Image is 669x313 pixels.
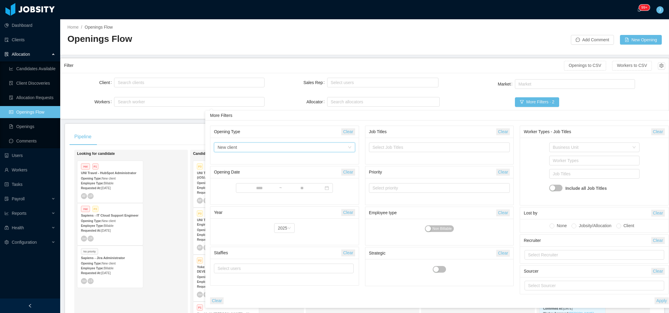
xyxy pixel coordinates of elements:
span: Configuration [12,240,37,245]
strong: Requested At: [197,285,217,288]
button: Clear [210,297,224,304]
strong: Opening Type: [81,262,102,265]
strong: UNI Travel - HubSpot Administrator [81,171,136,175]
span: Reports [12,211,26,216]
a: icon: messageComments [9,135,55,147]
span: No priority [81,248,98,255]
strong: Requested At: [197,238,217,241]
strong: Requested At: [81,186,101,190]
span: P3 [197,210,203,217]
label: Client [99,80,114,85]
strong: Sapiens - Jira Administrator [81,256,125,260]
span: P1 [92,163,98,170]
div: Year [214,207,341,218]
strong: Employee Type: [197,186,220,189]
a: icon: file-searchClient Discoveries [9,77,55,89]
div: Opening Date [214,167,341,178]
span: / [81,25,82,30]
span: Billable [104,224,113,227]
button: Clear [341,249,355,256]
div: Search worker [118,99,255,105]
span: Openings Flow [85,25,113,30]
h1: Looking for candidate [77,152,161,156]
div: Select Recruiter [528,252,658,258]
button: Clear [496,169,510,176]
a: Home [67,25,79,30]
a: icon: userWorkers [5,164,55,176]
strong: Confirmed At: [543,307,563,310]
strong: UNI Travel - Backend / Full Stack Engineer (Ruby on Rails) [197,218,248,226]
button: Clear [651,268,665,275]
i: icon: bell [637,8,641,12]
i: icon: solution [5,52,9,56]
button: Clear [341,128,355,135]
strong: Opening Type: [197,228,218,232]
div: Opening Type [214,126,341,137]
div: 2025 [278,224,287,233]
div: Select Sourcer [528,283,658,289]
label: Market [498,82,515,86]
i: icon: down [632,146,636,150]
button: icon: file-addNew Opening [620,35,662,45]
span: SM [82,237,86,240]
button: Clear [651,128,665,135]
i: icon: calendar [325,186,329,190]
div: Pipeline [70,128,96,145]
span: Health [12,225,24,230]
button: Clear [341,209,355,216]
span: LR [88,194,92,198]
span: [DATE] [101,271,110,275]
div: Select Job Titles [373,144,504,150]
input: Client [116,79,119,86]
strong: Requested At: [81,271,101,275]
i: icon: line-chart [5,211,9,215]
strong: Opening Type: [197,181,218,185]
div: Filter [64,60,564,71]
div: Search clients [118,80,258,86]
span: None [554,223,569,228]
span: New client [102,219,116,223]
button: icon: setting [658,62,665,70]
span: Billable [104,182,113,185]
button: icon: filterMore Filters · 2 [515,97,559,107]
button: Clear [341,169,355,176]
div: Search allocators [331,99,433,105]
div: Lost by [524,208,651,219]
i: icon: down [348,146,352,150]
span: Client [621,223,637,228]
a: icon: file-doneAllocation Requests [9,92,55,104]
div: Recruiter [524,235,651,246]
button: icon: messageAdd Comment [571,35,614,45]
a: icon: pie-chartDashboard [5,19,55,31]
span: Billable [104,267,113,270]
span: AF [198,246,202,249]
div: Select priority [373,185,501,191]
div: Staffies [214,247,341,258]
a: icon: idcardOpenings Flow [9,106,55,118]
span: LR [205,246,209,249]
span: J [659,6,661,14]
div: Employee type [369,207,496,218]
div: Worker Types - Job Titles [524,126,651,137]
span: Hot [81,163,90,170]
span: MP [205,293,208,296]
span: P3 [92,206,98,212]
input: Sales Rep [329,79,332,86]
h2: Openings Flow [67,33,365,45]
strong: Employee Type: [81,267,104,270]
input: Allocator [329,98,332,105]
strong: Include all Job Titles [565,182,607,194]
button: Clear [496,250,510,257]
span: Payroll [12,196,25,201]
span: SM [82,280,86,282]
strong: Opening Type: [197,275,218,279]
span: New client [102,262,116,265]
a: icon: auditClients [5,34,55,46]
strong: Opening Type: [81,177,102,180]
strong: Yoke - Full Stack Developer (WEB DEVELOPER) 1/2 [197,265,250,273]
strong: Employee Type: [197,233,220,236]
div: Select users [331,80,432,86]
input: Market [517,80,520,88]
span: AF [82,194,86,198]
button: Clear [651,210,665,217]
